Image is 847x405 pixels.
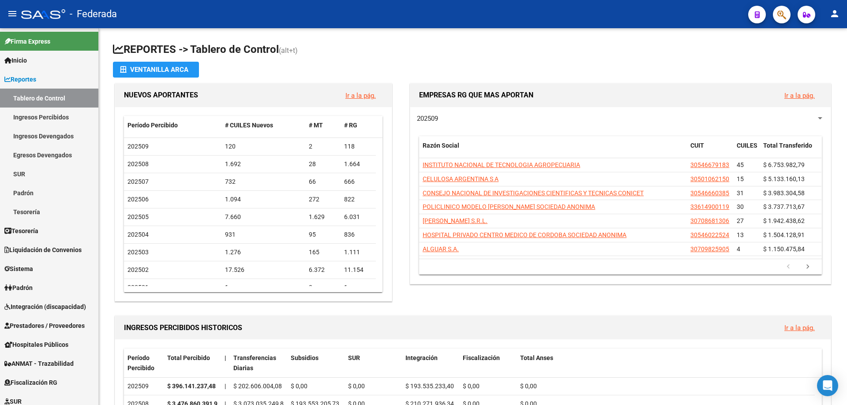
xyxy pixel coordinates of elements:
[225,282,302,293] div: 1
[687,136,733,165] datatable-header-cell: CUIT
[113,62,199,78] button: Ventanilla ARCA
[799,262,816,272] a: go to next page
[690,175,729,182] span: 30501062150
[344,212,372,222] div: 6.031
[287,349,345,378] datatable-header-cell: Subsidios
[690,217,729,224] span: 30708681306
[344,159,372,169] div: 1.664
[4,321,85,331] span: Prestadores / Proveedores
[309,141,337,152] div: 2
[4,302,86,312] span: Integración (discapacidad)
[348,354,360,361] span: SUR
[763,175,805,182] span: $ 5.133.160,13
[127,213,149,220] span: 202505
[763,203,805,210] span: $ 3.737.713,67
[344,122,357,129] span: # RG
[737,217,744,224] span: 27
[344,230,372,240] div: 836
[459,349,517,378] datatable-header-cell: Fiscalización
[305,116,341,135] datatable-header-cell: # MT
[309,177,337,187] div: 66
[225,212,302,222] div: 7.660
[737,161,744,168] span: 45
[127,381,160,391] div: 202509
[737,203,744,210] span: 30
[309,247,337,257] div: 165
[419,136,687,165] datatable-header-cell: Razón Social
[344,247,372,257] div: 1.111
[113,42,833,58] h1: REPORTES -> Tablero de Control
[225,265,302,275] div: 17.526
[780,262,797,272] a: go to previous page
[124,91,198,99] span: NUEVOS APORTANTES
[4,245,82,255] span: Liquidación de Convenios
[763,231,805,238] span: $ 1.504.128,91
[309,122,323,129] span: # MT
[4,74,36,84] span: Reportes
[167,383,216,390] strong: $ 396.141.237,48
[405,354,438,361] span: Integración
[124,323,242,332] span: INGRESOS PERCIBIDOS HISTORICOS
[829,8,840,19] mat-icon: person
[344,141,372,152] div: 118
[690,245,729,253] span: 30709825905
[737,231,744,238] span: 13
[127,178,149,185] span: 202507
[345,349,402,378] datatable-header-cell: SUR
[225,177,302,187] div: 732
[690,189,729,197] span: 30546660385
[279,46,298,55] span: (alt+t)
[344,282,372,293] div: 1
[763,142,812,149] span: Total Transferido
[309,282,337,293] div: 0
[127,231,149,238] span: 202504
[127,196,149,203] span: 202506
[419,91,533,99] span: EMPRESAS RG QUE MAS APORTAN
[4,378,57,387] span: Fiscalización RG
[423,142,459,149] span: Razón Social
[4,226,38,236] span: Tesorería
[423,189,644,197] span: CONSEJO NACIONAL DE INVESTIGACIONES CIENTIFICAS Y TECNICAS CONICET
[763,217,805,224] span: $ 1.942.438,62
[225,383,226,390] span: |
[309,265,337,275] div: 6.372
[348,383,365,390] span: $ 0,00
[690,142,704,149] span: CUIT
[760,136,821,165] datatable-header-cell: Total Transferido
[7,8,18,19] mat-icon: menu
[423,245,459,253] span: ALGUAR S.A.
[309,159,337,169] div: 28
[291,354,319,361] span: Subsidios
[120,62,192,78] div: Ventanilla ARCA
[517,349,815,378] datatable-header-cell: Total Anses
[164,349,221,378] datatable-header-cell: Total Percibido
[127,143,149,150] span: 202509
[417,115,438,123] span: 202509
[225,230,302,240] div: 931
[405,383,454,390] span: $ 193.535.233,40
[423,161,580,168] span: INSTITUTO NACIONAL DE TECNOLOGIA AGROPECUARIA
[777,87,822,104] button: Ir a la pág.
[463,383,480,390] span: $ 0,00
[225,122,273,129] span: # CUILES Nuevos
[70,4,117,24] span: - Federada
[225,194,302,204] div: 1.094
[737,142,757,149] span: CUILES
[225,354,226,361] span: |
[225,141,302,152] div: 120
[127,266,149,273] span: 202502
[520,383,537,390] span: $ 0,00
[4,340,68,349] span: Hospitales Públicos
[423,175,498,182] span: CELULOSA ARGENTINA S A
[127,160,149,167] span: 202508
[291,383,307,390] span: $ 0,00
[127,354,154,372] span: Período Percibido
[4,283,33,293] span: Padrón
[423,203,595,210] span: POLICLINICO MODELO [PERSON_NAME] SOCIEDAD ANONIMA
[737,189,744,197] span: 31
[309,212,337,222] div: 1.629
[690,203,729,210] span: 33614900119
[225,159,302,169] div: 1.692
[690,161,729,168] span: 30546679183
[344,194,372,204] div: 822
